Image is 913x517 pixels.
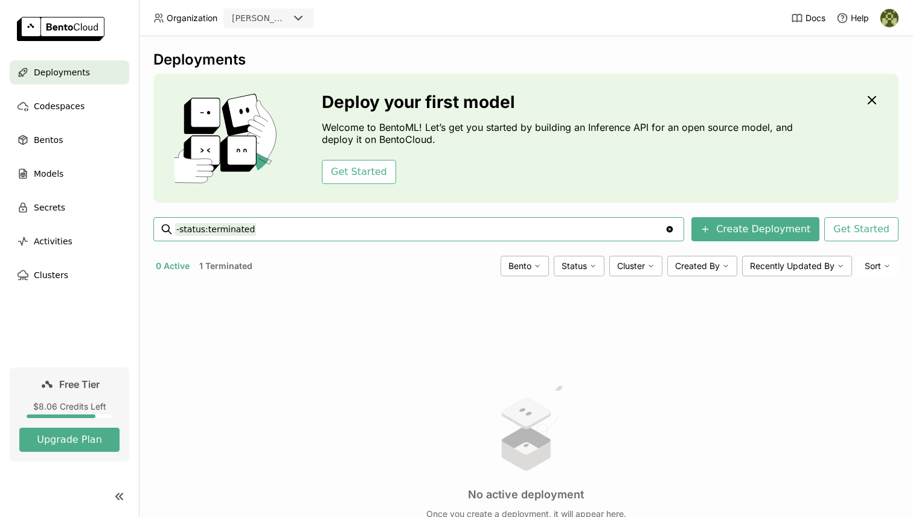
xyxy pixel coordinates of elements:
span: Codespaces [34,99,85,113]
button: Create Deployment [691,217,819,241]
span: Bento [508,261,531,271]
button: Get Started [824,217,899,241]
img: no results [481,382,571,474]
a: Bentos [10,128,129,152]
button: Upgrade Plan [19,428,120,452]
span: Activities [34,234,72,249]
div: Deployments [153,51,899,69]
span: Bentos [34,133,63,147]
span: Status [562,261,587,271]
div: Help [836,12,869,24]
button: 0 Active [153,258,192,274]
button: Get Started [322,160,396,184]
span: Clusters [34,268,68,282]
div: $8.06 Credits Left [19,401,120,412]
div: Status [554,256,604,276]
a: Secrets [10,195,129,220]
a: Deployments [10,60,129,84]
span: Docs [806,13,825,24]
input: Selected bentoml-john. [290,13,291,25]
span: Free Tier [59,378,100,390]
div: Created By [667,256,737,276]
span: Created By [675,261,720,271]
span: Help [851,13,869,24]
h3: No active deployment [468,488,584,501]
a: Codespaces [10,94,129,118]
svg: Clear value [665,224,674,234]
input: Search [175,220,665,239]
img: johnwayne.jiang john [880,9,899,27]
div: [PERSON_NAME] [232,12,289,24]
span: Sort [865,261,881,271]
span: Secrets [34,200,65,215]
div: Bento [501,256,549,276]
h3: Deploy your first model [322,92,799,112]
span: Cluster [617,261,645,271]
div: Recently Updated By [742,256,852,276]
a: Models [10,162,129,186]
a: Clusters [10,263,129,287]
button: 1 Terminated [197,258,255,274]
p: Welcome to BentoML! Let’s get you started by building an Inference API for an open source model, ... [322,121,799,145]
span: Deployments [34,65,90,80]
a: Activities [10,229,129,253]
a: Free Tier$8.06 Credits LeftUpgrade Plan [10,367,129,461]
div: Sort [857,256,899,276]
img: cover onboarding [163,93,293,183]
img: logo [17,17,104,41]
a: Docs [791,12,825,24]
div: Cluster [609,256,662,276]
span: Models [34,167,63,181]
span: Organization [167,13,217,24]
span: Recently Updated By [750,261,835,271]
